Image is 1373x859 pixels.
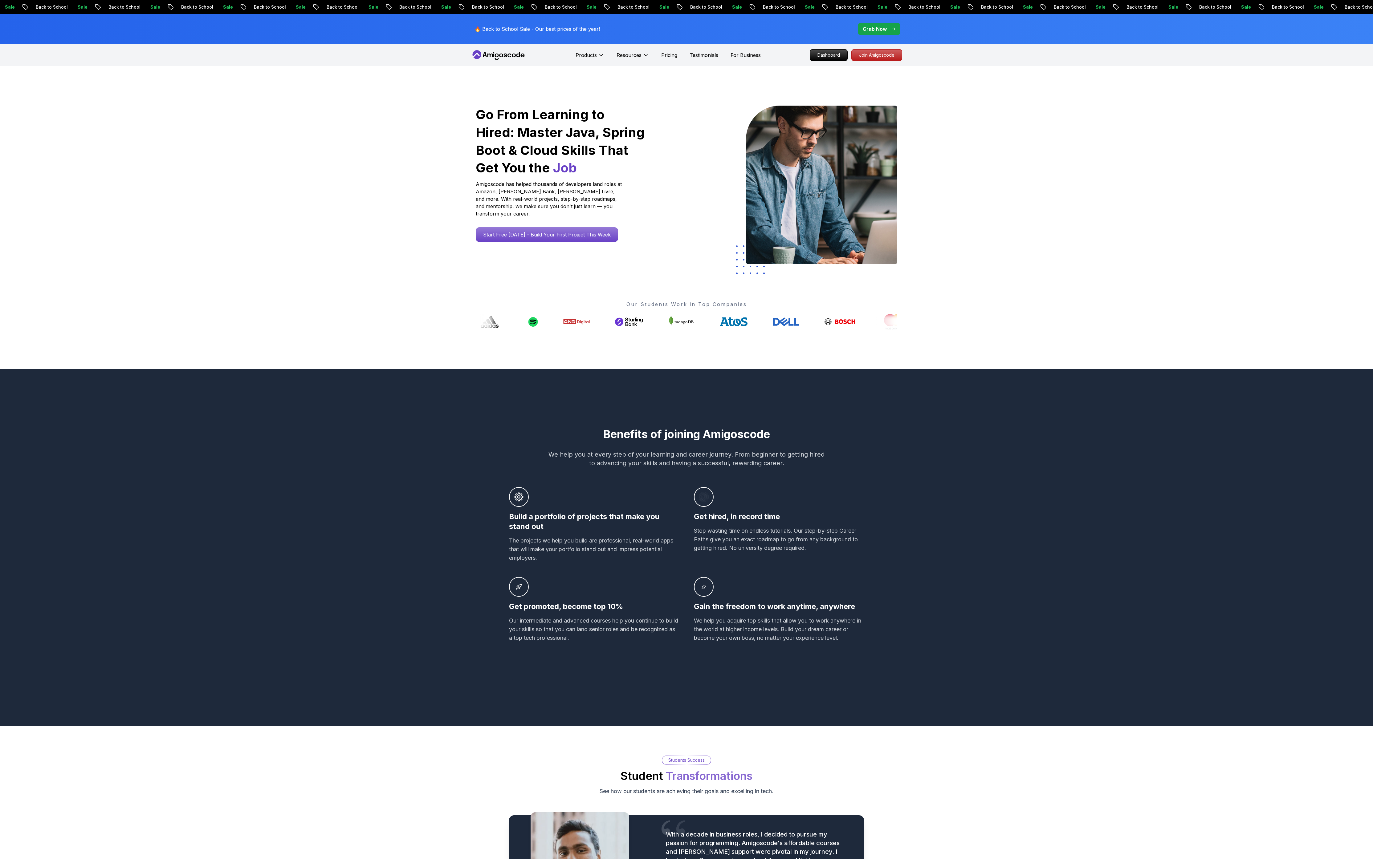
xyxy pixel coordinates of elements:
[810,49,848,61] a: Dashboard
[1079,4,1099,10] p: Sale
[851,49,902,61] a: Join Amigoscode
[746,106,897,264] img: hero
[576,51,597,59] p: Products
[852,50,902,61] p: Join Amigoscode
[1183,4,1225,10] p: Back to School
[1152,4,1172,10] p: Sale
[61,4,81,10] p: Sale
[694,512,864,522] h3: Get hired, in record time
[690,51,718,59] a: Testimonials
[19,4,61,10] p: Back to School
[570,4,590,10] p: Sale
[509,536,679,562] p: The projects we help you build are professional, real-world apps that will make your portfolio st...
[471,428,902,440] h2: Benefits of joining Amigoscode
[747,4,788,10] p: Back to School
[716,4,735,10] p: Sale
[1037,4,1079,10] p: Back to School
[476,227,618,242] a: Start Free [DATE] - Build Your First Project This Week
[476,300,897,308] p: Our Students Work in Top Companies
[279,4,299,10] p: Sale
[528,4,570,10] p: Back to School
[509,602,679,611] h3: Get promoted, become top 10%
[643,4,663,10] p: Sale
[1298,4,1317,10] p: Sale
[1328,4,1370,10] p: Back to School
[425,4,445,10] p: Sale
[674,4,716,10] p: Back to School
[621,770,752,782] h2: Student
[694,616,864,642] p: We help you acquire top skills that allow you to work anywhere in the world at higher income leve...
[509,616,679,642] p: Our intermediate and advanced courses help you continue to build your skills so that you can land...
[576,51,604,64] button: Products
[352,4,372,10] p: Sale
[819,4,861,10] p: Back to School
[731,51,761,59] a: For Business
[134,4,154,10] p: Sale
[456,4,498,10] p: Back to School
[310,4,352,10] p: Back to School
[892,4,934,10] p: Back to School
[207,4,226,10] p: Sale
[498,4,517,10] p: Sale
[810,50,847,61] p: Dashboard
[600,787,773,796] p: See how our students are achieving their goals and excelling in tech.
[476,106,646,177] h1: Go From Learning to Hired: Master Java, Spring Boot & Cloud Skills That Get You the
[1256,4,1298,10] p: Back to School
[617,51,642,59] p: Resources
[475,25,600,33] p: 🔥 Back to School Sale - Our best prices of the year!
[863,25,887,33] p: Grab Now
[238,4,279,10] p: Back to School
[694,526,864,552] p: Stop wasting time on endless tutorials. Our step-by-step Career Paths give you an exact roadmap t...
[553,160,577,175] span: Job
[861,4,881,10] p: Sale
[934,4,954,10] p: Sale
[661,51,677,59] a: Pricing
[476,180,624,217] p: Amigoscode has helped thousands of developers land roles at Amazon, [PERSON_NAME] Bank, [PERSON_N...
[1225,4,1245,10] p: Sale
[1110,4,1152,10] p: Back to School
[666,769,752,783] span: Transformations
[617,51,649,64] button: Resources
[165,4,207,10] p: Back to School
[601,4,643,10] p: Back to School
[509,512,679,531] h3: Build a portfolio of projects that make you stand out
[668,757,705,763] p: Students Success
[548,450,825,467] p: We help you at every step of your learning and career journey. From beginner to getting hired to ...
[92,4,134,10] p: Back to School
[383,4,425,10] p: Back to School
[1007,4,1026,10] p: Sale
[965,4,1007,10] p: Back to School
[788,4,808,10] p: Sale
[694,602,864,611] h3: Gain the freedom to work anytime, anywhere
